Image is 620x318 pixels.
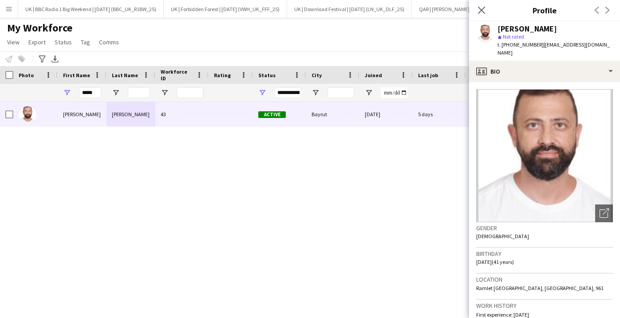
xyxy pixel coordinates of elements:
span: Last Name [112,72,138,79]
p: First experience: [DATE] [476,311,613,318]
a: Export [25,36,49,48]
h3: Birthday [476,250,613,258]
h3: Gender [476,224,613,232]
span: | [EMAIL_ADDRESS][DOMAIN_NAME] [498,41,610,56]
span: My Workforce [7,21,72,35]
div: 43 [155,102,209,126]
button: Open Filter Menu [258,89,266,97]
span: Photo [19,72,34,79]
a: Status [51,36,75,48]
div: 5 days [413,102,466,126]
span: Joined [365,72,382,79]
div: [DATE] [359,102,413,126]
span: [DATE] (41 years) [476,259,514,265]
img: Karim Kojok [19,106,36,124]
span: t. [PHONE_NUMBER] [498,41,544,48]
div: 4 [466,102,524,126]
a: Comms [95,36,122,48]
span: Tag [81,38,90,46]
button: Open Filter Menu [312,89,320,97]
span: View [7,38,20,46]
span: Last job [418,72,438,79]
button: UK | Download Festival | [DATE] (LN_UK_DLF_25) [287,0,412,18]
div: [PERSON_NAME] [498,25,557,33]
input: Joined Filter Input [381,87,407,98]
span: Not rated [503,33,524,40]
input: City Filter Input [328,87,354,98]
div: [PERSON_NAME] [58,102,107,126]
img: Crew avatar or photo [476,89,613,222]
app-action-btn: Export XLSX [50,54,60,64]
span: Workforce ID [161,68,193,82]
input: Workforce ID Filter Input [177,87,203,98]
div: [PERSON_NAME] [107,102,155,126]
span: Status [258,72,276,79]
button: UK | BBC Radio 1 Big Weekend | [DATE] (BBC_UK_R1BW_25) [18,0,164,18]
input: Last Name Filter Input [128,87,150,98]
span: Active [258,111,286,118]
span: Comms [99,38,119,46]
span: City [312,72,322,79]
div: Open photos pop-in [595,204,613,222]
div: Bayrut [306,102,359,126]
button: QAR | [PERSON_NAME] | [DATE] (LNME_QAR_TVS_25) [412,0,545,18]
span: Rating [214,72,231,79]
button: Open Filter Menu [112,89,120,97]
a: Tag [77,36,94,48]
div: Bio [469,61,620,82]
app-action-btn: Advanced filters [37,54,47,64]
span: Status [55,38,72,46]
span: Ramlet [GEOGRAPHIC_DATA], [GEOGRAPHIC_DATA], 961 [476,285,604,291]
button: Open Filter Menu [63,89,71,97]
span: First Name [63,72,90,79]
input: First Name Filter Input [79,87,101,98]
a: View [4,36,23,48]
h3: Location [476,275,613,283]
button: UK | Forbidden Forest | [DATE] (VWH_UK_FFF_25) [164,0,287,18]
button: Open Filter Menu [365,89,373,97]
button: Open Filter Menu [161,89,169,97]
h3: Profile [469,4,620,16]
h3: Work history [476,302,613,310]
span: [DEMOGRAPHIC_DATA] [476,233,529,239]
span: Export [28,38,46,46]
